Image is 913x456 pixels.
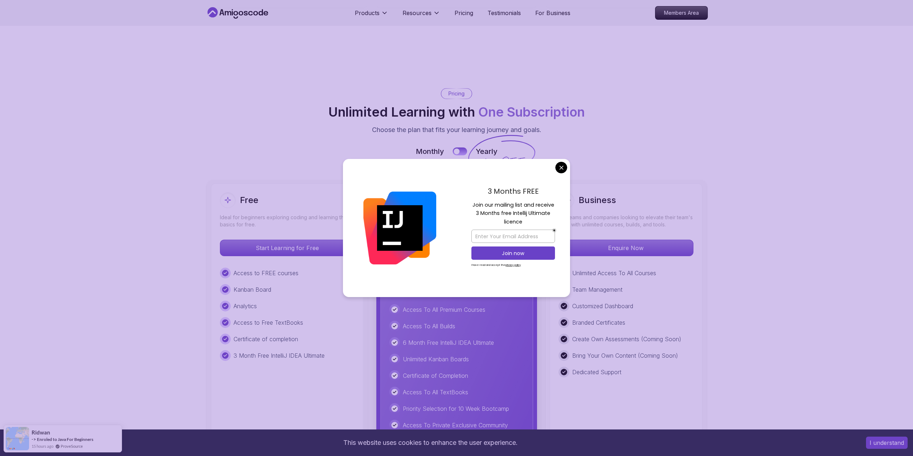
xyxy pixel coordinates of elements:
p: Access To Private Exclusive Community [403,421,508,429]
p: Dedicated Support [572,368,621,376]
p: Choose the plan that fits your learning journey and goals. [372,125,541,135]
span: -> [32,436,36,442]
button: Resources [403,9,440,23]
h2: Business [579,194,616,206]
h2: Unlimited Learning with [328,105,585,119]
a: For Business [535,9,570,17]
button: Accept cookies [866,437,908,449]
span: One Subscription [478,104,585,120]
a: Enroled to Java For Beginners [37,437,93,442]
a: Start Learning for Free [220,244,355,251]
p: Monthly [416,146,444,156]
button: Products [355,9,388,23]
p: Access to FREE courses [234,269,298,277]
p: Branded Certificates [572,318,625,327]
p: 6 Month Free IntelliJ IDEA Ultimate [403,338,494,347]
span: 15 hours ago [32,443,53,449]
p: Enquire Now [559,240,693,256]
p: Kanban Board [234,285,271,294]
p: Priority Selection for 10 Week Bootcamp [403,404,509,413]
p: Customized Dashboard [572,302,633,310]
button: Start Learning for Free [220,240,355,256]
p: Pricing [448,90,465,97]
p: Members Area [655,6,707,19]
a: Testimonials [488,9,521,17]
span: ridwan [32,429,50,436]
button: Enquire Now [559,240,693,256]
a: Members Area [655,6,708,20]
p: Bring Your Own Content (Coming Soon) [572,351,678,360]
div: This website uses cookies to enhance the user experience. [5,435,855,451]
img: provesource social proof notification image [6,427,29,450]
p: Analytics [234,302,257,310]
p: Products [355,9,380,17]
iframe: chat widget [869,411,913,445]
p: Access to Free TextBooks [234,318,303,327]
p: 3 Month Free IntelliJ IDEA Ultimate [234,351,325,360]
a: ProveSource [61,443,83,449]
h2: Free [240,194,258,206]
a: Enquire Now [559,244,693,251]
p: Access To All Premium Courses [403,305,485,314]
p: Ideal for beginners exploring coding and learning the basics for free. [220,214,355,228]
p: Create Own Assessments (Coming Soon) [572,335,681,343]
p: Unlimited Kanban Boards [403,355,469,363]
p: Access To All TextBooks [403,388,468,396]
p: For teams and companies looking to elevate their team's skills with unlimited courses, builds, an... [559,214,693,228]
p: Certificate of completion [234,335,298,343]
p: Team Management [572,285,622,294]
a: Pricing [455,9,473,17]
p: Unlimited Access To All Courses [572,269,656,277]
p: Resources [403,9,432,17]
p: Certificate of Completion [403,371,468,380]
p: Access To All Builds [403,322,455,330]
